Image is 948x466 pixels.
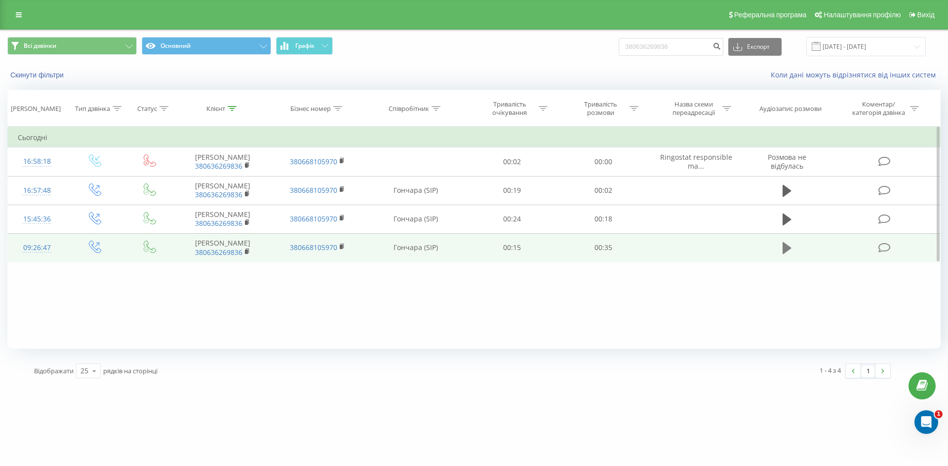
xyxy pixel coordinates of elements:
span: Ringostat responsible ma... [660,152,732,171]
span: Всі дзвінки [24,42,56,50]
div: Тип дзвінка [75,105,110,113]
td: Сьогодні [8,128,941,147]
a: 380668105970 [290,243,337,252]
span: 1 [935,410,943,418]
td: [PERSON_NAME] [175,176,270,205]
td: [PERSON_NAME] [175,205,270,233]
a: 380636269836 [195,218,242,228]
td: 00:15 [467,233,557,262]
span: Налаштування профілю [824,11,901,19]
td: 00:19 [467,176,557,205]
div: 15:45:36 [18,210,56,229]
button: Графік [276,37,333,55]
div: Тривалість розмови [574,100,627,117]
div: 25 [80,366,88,376]
div: Статус [137,105,157,113]
span: Вихід [917,11,935,19]
div: Аудіозапис розмови [759,105,822,113]
a: 380668105970 [290,214,337,223]
td: Гончара (SIP) [364,233,467,262]
span: Графік [295,42,315,49]
td: 00:02 [467,147,557,176]
td: 00:00 [557,147,648,176]
td: 00:35 [557,233,648,262]
a: 380636269836 [195,190,242,199]
div: Тривалість очікування [483,100,536,117]
button: Експорт [728,38,782,56]
a: 380636269836 [195,248,242,257]
div: [PERSON_NAME] [11,105,61,113]
td: 00:18 [557,205,648,233]
td: Гончара (SIP) [364,176,467,205]
a: 380636269836 [195,161,242,171]
td: [PERSON_NAME] [175,147,270,176]
div: 09:26:47 [18,238,56,257]
div: 16:58:18 [18,152,56,171]
td: 00:24 [467,205,557,233]
iframe: Intercom live chat [914,410,938,434]
span: рядків на сторінці [103,366,158,375]
a: Коли дані можуть відрізнятися вiд інших систем [771,70,941,79]
div: 16:57:48 [18,181,56,200]
a: 380668105970 [290,157,337,166]
a: 380668105970 [290,185,337,195]
span: Відображати [34,366,74,375]
span: Розмова не відбулась [768,152,806,171]
td: Гончара (SIP) [364,205,467,233]
td: [PERSON_NAME] [175,233,270,262]
button: Скинути фільтри [7,71,69,79]
div: Бізнес номер [290,105,331,113]
div: Коментар/категорія дзвінка [850,100,908,117]
a: 1 [861,364,875,378]
td: 00:02 [557,176,648,205]
span: Реферальна програма [734,11,807,19]
div: Назва схеми переадресації [667,100,720,117]
div: 1 - 4 з 4 [820,365,841,375]
div: Клієнт [206,105,225,113]
div: Співробітник [389,105,429,113]
button: Всі дзвінки [7,37,137,55]
button: Основний [142,37,271,55]
input: Пошук за номером [619,38,723,56]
